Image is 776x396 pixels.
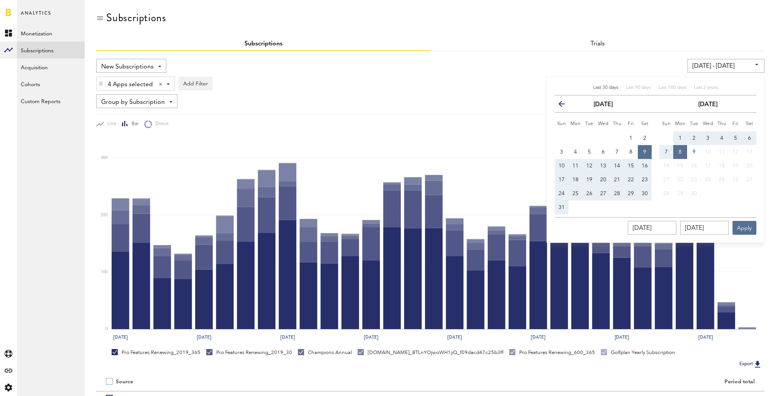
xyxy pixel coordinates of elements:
[691,191,697,196] span: 30
[614,177,620,182] span: 21
[628,191,634,196] span: 29
[555,173,569,187] button: 17
[557,122,566,126] small: Sunday
[746,122,753,126] small: Saturday
[97,77,105,90] div: Delete
[659,145,673,159] button: 7
[602,149,605,155] span: 6
[680,221,729,235] input: __/__/____
[101,270,108,274] text: 100
[555,159,569,173] button: 10
[737,359,764,369] button: Export
[596,159,610,173] button: 13
[585,122,594,126] small: Tuesday
[719,163,725,169] span: 18
[701,173,715,187] button: 24
[687,131,701,145] button: 2
[569,159,582,173] button: 11
[572,177,579,182] span: 18
[101,156,108,160] text: 300
[719,177,725,182] span: 25
[116,379,133,385] div: Source
[101,60,154,74] span: New Subscriptions
[743,131,756,145] button: 6
[588,149,591,155] span: 5
[641,122,649,126] small: Saturday
[692,135,696,141] span: 2
[610,173,624,187] button: 21
[638,187,652,201] button: 30
[601,349,675,356] div: Golfplan Yearly Subscription
[729,159,743,173] button: 19
[448,334,462,341] text: [DATE]
[643,149,646,155] span: 9
[113,334,128,341] text: [DATE]
[687,173,701,187] button: 23
[659,159,673,173] button: 14
[687,187,701,201] button: 30
[159,83,162,86] div: Clear
[593,85,618,90] span: Last 30 days
[691,177,697,182] span: 23
[112,349,201,356] div: Pro Features Renewing_2019_365
[582,187,596,201] button: 26
[596,187,610,201] button: 27
[624,145,638,159] button: 8
[17,58,85,75] a: Acquisition
[715,131,729,145] button: 4
[673,131,687,145] button: 1
[586,177,592,182] span: 19
[596,145,610,159] button: 6
[743,159,756,173] button: 20
[659,85,686,90] span: Last 180 days
[21,8,51,25] span: Analytics
[746,177,753,182] span: 27
[101,213,108,217] text: 200
[663,163,669,169] span: 14
[559,191,565,196] span: 24
[596,173,610,187] button: 20
[677,163,683,169] span: 15
[638,131,652,145] button: 2
[677,177,683,182] span: 22
[152,121,169,127] span: Donut
[610,187,624,201] button: 28
[244,41,283,47] a: Subscriptions
[128,121,139,127] span: Bar
[614,191,620,196] span: 28
[642,191,648,196] span: 30
[179,77,212,90] button: Add Filter
[582,159,596,173] button: 12
[555,145,569,159] button: 3
[746,149,753,155] span: 13
[559,163,565,169] span: 10
[665,149,668,155] span: 7
[197,334,211,341] text: [DATE]
[717,122,726,126] small: Thursday
[105,327,108,331] text: 0
[559,177,565,182] span: 17
[358,349,503,356] div: [DOMAIN_NAME]_BTLnYOjwoWH1yQ_f09dacd47c25b3ff
[626,85,651,90] span: Last 90 days
[582,145,596,159] button: 5
[705,149,711,155] span: 10
[99,81,103,86] img: trash_awesome_blue.svg
[706,135,709,141] span: 3
[569,145,582,159] button: 4
[615,149,619,155] span: 7
[17,75,85,92] a: Cohorts
[628,163,634,169] span: 15
[659,187,673,201] button: 28
[701,145,715,159] button: 10
[569,173,582,187] button: 18
[614,163,620,169] span: 14
[687,145,701,159] button: 9
[624,159,638,173] button: 15
[610,145,624,159] button: 7
[715,145,729,159] button: 11
[743,145,756,159] button: 13
[298,349,352,356] div: Champions Annual
[642,177,648,182] span: 23
[586,163,592,169] span: 12
[570,122,581,126] small: Monday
